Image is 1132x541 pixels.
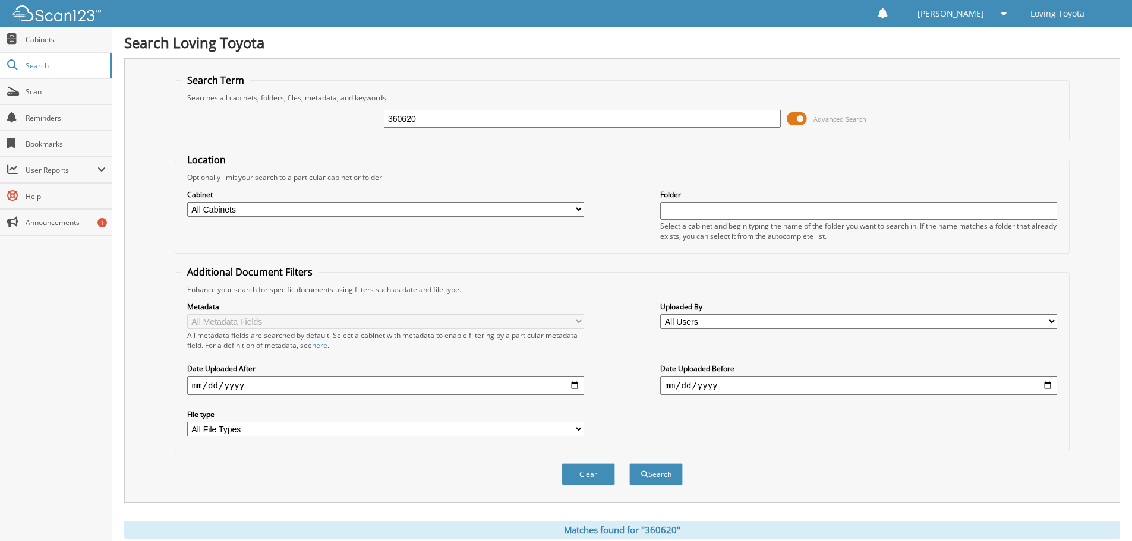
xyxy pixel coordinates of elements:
[917,10,984,17] span: [PERSON_NAME]
[181,74,250,87] legend: Search Term
[660,376,1057,395] input: end
[181,172,1063,182] div: Optionally limit your search to a particular cabinet or folder
[26,191,106,201] span: Help
[124,33,1120,52] h1: Search Loving Toyota
[562,463,615,485] button: Clear
[181,153,232,166] legend: Location
[26,165,97,175] span: User Reports
[1030,10,1084,17] span: Loving Toyota
[181,284,1063,295] div: Enhance your search for specific documents using filters such as date and file type.
[26,139,106,149] span: Bookmarks
[813,115,866,124] span: Advanced Search
[26,87,106,97] span: Scan
[660,363,1057,374] label: Date Uploaded Before
[187,363,584,374] label: Date Uploaded After
[187,330,584,350] div: All metadata fields are searched by default. Select a cabinet with metadata to enable filtering b...
[97,218,107,227] div: 1
[660,221,1057,241] div: Select a cabinet and begin typing the name of the folder you want to search in. If the name match...
[660,189,1057,200] label: Folder
[187,376,584,395] input: start
[26,34,106,45] span: Cabinets
[124,521,1120,539] div: Matches found for "360620"
[181,93,1063,103] div: Searches all cabinets, folders, files, metadata, and keywords
[26,61,104,71] span: Search
[181,265,319,279] legend: Additional Document Filters
[187,189,584,200] label: Cabinet
[187,409,584,419] label: File type
[26,217,106,227] span: Announcements
[629,463,683,485] button: Search
[187,302,584,312] label: Metadata
[12,5,101,21] img: scan123-logo-white.svg
[660,302,1057,312] label: Uploaded By
[26,113,106,123] span: Reminders
[312,340,327,350] a: here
